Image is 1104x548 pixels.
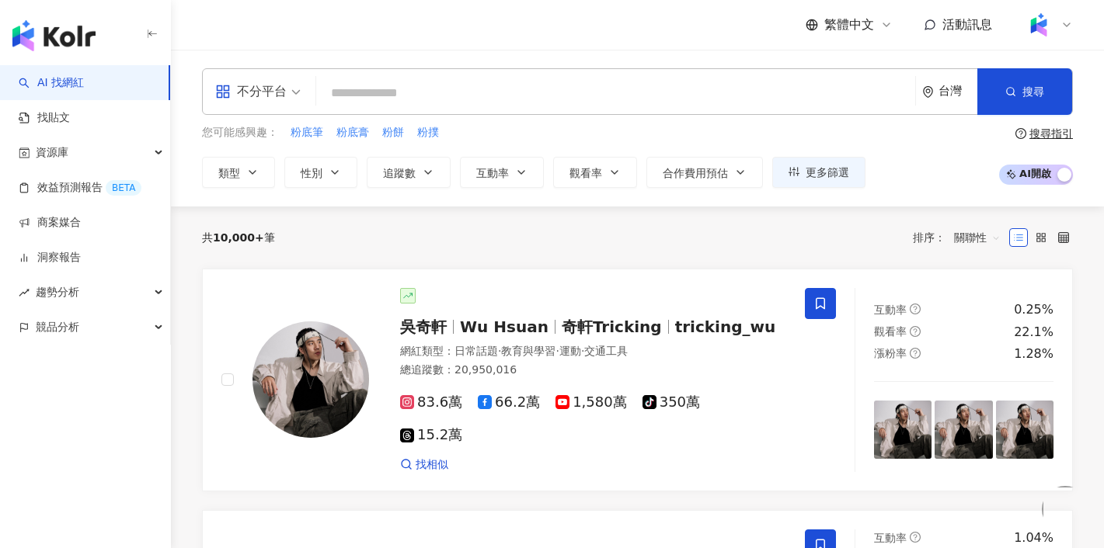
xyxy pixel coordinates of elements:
span: 粉餅 [382,125,404,140]
button: 性別 [284,157,357,188]
span: tricking_wu [675,317,776,336]
a: 洞察報告 [19,250,81,265]
div: 1.28% [1014,345,1054,362]
button: 追蹤數 [367,157,451,188]
div: 共 筆 [202,231,275,244]
img: post-image [874,401,932,458]
span: 活動訊息 [942,17,992,32]
button: 觀看率 [553,157,637,188]
div: 排序： [913,225,1009,250]
span: 350萬 [643,394,700,411]
span: question-circle [910,348,921,359]
div: 不分平台 [215,79,287,104]
span: question-circle [1015,128,1026,139]
span: 粉底筆 [291,125,323,140]
span: 您可能感興趣： [202,125,278,140]
span: 10,000+ [213,231,264,244]
div: 網紅類型 ： [400,344,786,359]
span: 互動率 [874,303,907,316]
span: appstore [215,84,231,99]
a: 找貼文 [19,110,70,126]
span: 83.6萬 [400,394,462,411]
span: 更多篩選 [806,166,849,179]
span: 合作費用預估 [663,167,728,179]
span: 66.2萬 [478,394,540,411]
span: 追蹤數 [383,167,416,179]
span: 找相似 [416,457,448,473]
span: · [555,345,559,357]
span: environment [922,86,934,98]
span: 競品分析 [36,310,79,345]
span: · [581,345,584,357]
a: 商案媒合 [19,215,81,231]
a: searchAI 找網紅 [19,75,84,91]
img: post-image [935,401,992,458]
span: 搜尋 [1022,85,1044,98]
span: 奇軒Tricking [562,317,662,336]
span: 關聯性 [954,225,1001,250]
span: 資源庫 [36,135,68,170]
span: 觀看率 [569,167,602,179]
span: 粉撲 [417,125,439,140]
div: 22.1% [1014,324,1054,341]
button: 更多篩選 [772,157,865,188]
img: post-image [996,401,1054,458]
div: 總追蹤數 ： 20,950,016 [400,362,786,378]
button: 類型 [202,157,275,188]
span: 交通工具 [584,345,628,357]
div: 1.04% [1014,529,1054,546]
button: 粉底膏 [336,124,370,141]
span: 1,580萬 [555,394,627,411]
img: Kolr%20app%20icon%20%281%29.png [1024,10,1054,40]
button: 搜尋 [977,68,1072,115]
div: 台灣 [939,85,977,98]
div: 0.25% [1014,301,1054,318]
span: rise [19,287,30,298]
span: 教育與學習 [501,345,555,357]
img: logo [12,20,96,51]
span: 觀看率 [874,325,907,338]
span: 粉底膏 [336,125,369,140]
a: KOL Avatar吳奇軒Wu Hsuan奇軒Trickingtricking_wu網紅類型：日常話題·教育與學習·運動·交通工具總追蹤數：20,950,01683.6萬66.2萬1,580萬3... [202,269,1073,492]
a: 找相似 [400,457,448,473]
a: 效益預測報告BETA [19,180,141,196]
div: 搜尋指引 [1029,127,1073,140]
span: 類型 [218,167,240,179]
span: 漲粉率 [874,347,907,359]
span: 互動率 [874,532,907,544]
button: 合作費用預估 [646,157,763,188]
span: 15.2萬 [400,427,462,443]
span: 繁體中文 [824,16,874,33]
span: question-circle [910,532,921,543]
span: · [498,345,501,357]
span: question-circle [910,303,921,314]
button: 粉底筆 [290,124,324,141]
span: question-circle [910,326,921,337]
span: 趨勢分析 [36,275,79,310]
span: 吳奇軒 [400,317,447,336]
span: 運動 [559,345,581,357]
span: 性別 [301,167,322,179]
span: 日常話題 [454,345,498,357]
img: KOL Avatar [252,321,369,438]
button: 粉撲 [416,124,440,141]
button: 互動率 [460,157,544,188]
button: 粉餅 [381,124,405,141]
span: 互動率 [476,167,509,179]
span: Wu Hsuan [460,317,549,336]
